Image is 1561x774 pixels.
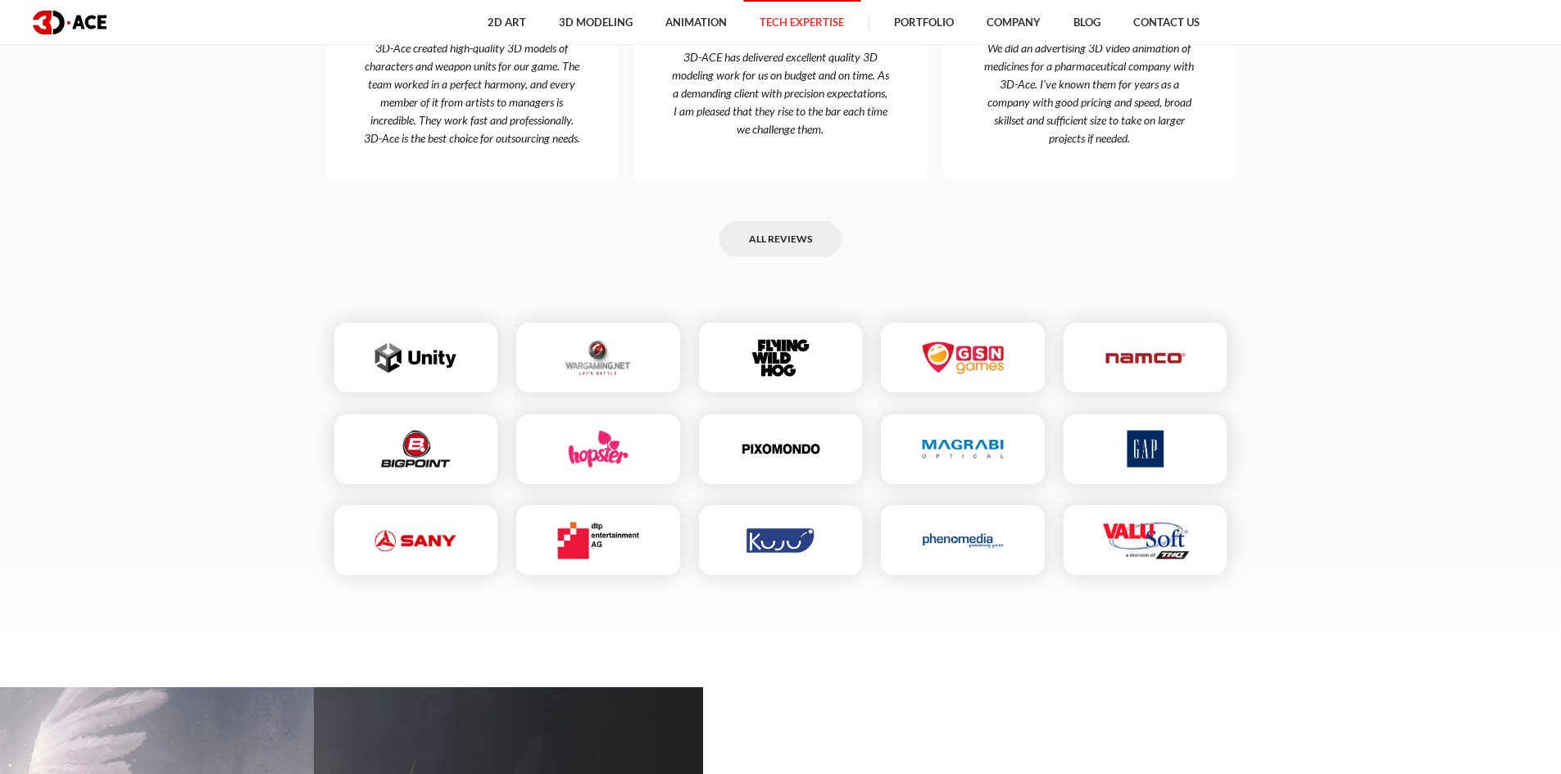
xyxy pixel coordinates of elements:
[558,522,639,559] img: Dtp entertainment ag logo
[741,339,820,376] img: Flying wild hog logo
[375,431,456,468] img: Bigpoint logo
[923,339,1004,376] img: Gsn games logo
[719,221,842,258] a: All reviews
[740,522,821,559] img: Kuju logo
[375,522,456,559] img: Sany logo
[326,39,619,147] p: 3D-Ace created high-quality 3D models of characters and weapon units for our game. The team worke...
[923,431,1004,468] img: Magrabi logo
[1105,339,1186,376] img: Namco logo
[558,431,639,468] img: Hopster
[1102,522,1189,559] img: partners 01
[634,48,927,138] p: 3D-ACE has delivered excellent quality 3D modeling work for us on budget and on time. As a demand...
[558,339,639,376] img: Wargaming.net logo
[1105,431,1186,468] img: Gap logo
[33,11,107,34] img: logo dark
[923,522,1004,559] img: Phenomedia logo
[375,339,456,376] img: Unity
[740,431,821,468] img: Pixomondo
[943,39,1236,147] p: We did an advertising 3D video animation of medicines for a pharmaceutical company with 3D-Ace. I...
